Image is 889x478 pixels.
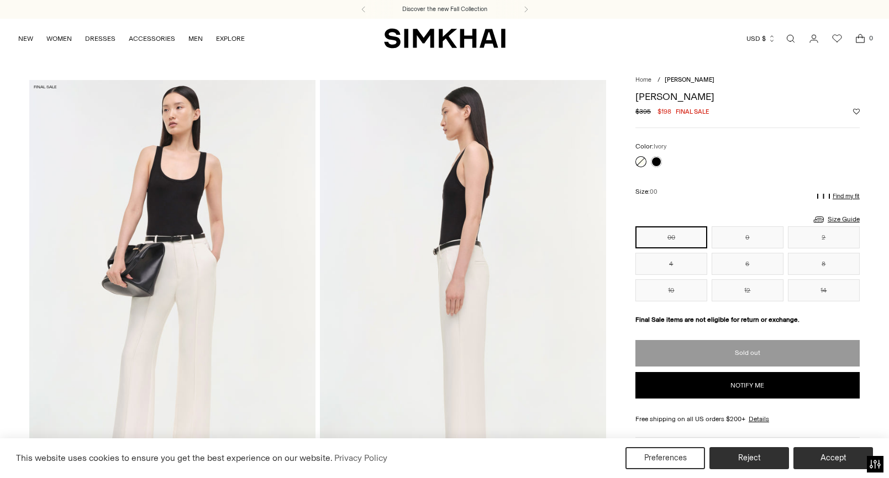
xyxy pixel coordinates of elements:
[712,253,783,275] button: 6
[657,107,671,116] span: $198
[635,226,707,248] button: 00
[712,279,783,301] button: 12
[129,26,175,51] a: ACCESSORIES
[849,28,871,50] a: Open cart modal
[46,26,72,51] a: WOMEN
[746,26,776,51] button: USD $
[793,447,873,469] button: Accept
[635,279,707,301] button: 10
[788,253,860,275] button: 8
[18,26,33,51] a: NEW
[657,76,660,85] div: /
[635,76,651,83] a: Home
[650,188,657,195] span: 00
[625,447,705,469] button: Preferences
[780,28,802,50] a: Open search modal
[85,26,115,51] a: DRESSES
[635,76,860,85] nav: breadcrumbs
[16,453,333,463] span: This website uses cookies to ensure you get the best experience on our website.
[788,226,860,248] button: 2
[853,108,860,115] button: Add to Wishlist
[866,33,876,43] span: 0
[635,316,799,323] strong: Final Sale items are not eligible for return or exchange.
[635,372,860,399] button: Notify me
[812,213,860,226] a: Size Guide
[384,28,506,49] a: SIMKHAI
[665,76,714,83] span: [PERSON_NAME]
[635,187,657,197] label: Size:
[402,5,487,14] a: Discover the new Fall Collection
[333,450,389,466] a: Privacy Policy (opens in a new tab)
[788,279,860,301] button: 14
[826,28,848,50] a: Wishlist
[709,447,789,469] button: Reject
[635,253,707,275] button: 4
[712,226,783,248] button: 0
[188,26,203,51] a: MEN
[803,28,825,50] a: Go to the account page
[635,107,651,116] s: $395
[654,143,666,150] span: Ivory
[216,26,245,51] a: EXPLORE
[635,141,666,152] label: Color:
[635,414,860,424] div: Free shipping on all US orders $200+
[749,414,769,424] a: Details
[635,92,860,102] h1: [PERSON_NAME]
